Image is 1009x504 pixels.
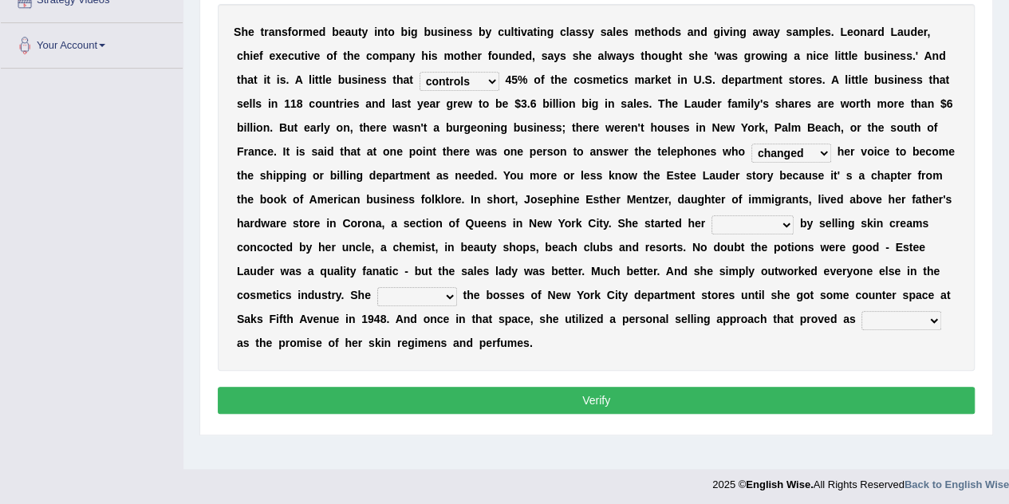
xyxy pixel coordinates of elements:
b: s [437,26,443,38]
b: y [409,49,416,62]
b: t [514,26,518,38]
b: k [655,73,661,86]
b: m [755,73,765,86]
b: u [658,49,665,62]
b: A [831,73,839,86]
b: % [518,73,527,86]
b: a [939,73,945,86]
b: u [504,26,511,38]
b: a [792,26,798,38]
b: i [894,73,897,86]
b: s [916,73,923,86]
b: o [291,26,298,38]
b: w [716,49,725,62]
b: w [759,26,767,38]
b: e [644,26,651,38]
b: o [651,49,658,62]
b: a [547,49,554,62]
b: t [266,73,270,86]
b: h [347,49,354,62]
b: d [721,73,728,86]
b: d [319,26,326,38]
b: t [315,73,319,86]
b: s [910,73,916,86]
b: a [345,26,351,38]
b: p [808,26,815,38]
b: h [243,49,250,62]
b: a [616,49,622,62]
b: e [353,49,360,62]
b: i [408,26,411,38]
b: y [485,26,491,38]
b: . [830,26,834,38]
b: t [841,49,845,62]
b: g [739,26,747,38]
strong: Back to English Wise [905,478,1009,490]
b: t [640,49,644,62]
b: . [912,49,916,62]
b: i [677,73,680,86]
b: i [730,26,733,38]
b: u [904,26,911,38]
b: e [313,26,319,38]
b: s [581,26,588,38]
b: t [928,73,932,86]
b: d [877,26,885,38]
b: n [540,26,547,38]
b: f [541,73,545,86]
b: u [870,49,877,62]
b: t [409,73,413,86]
b: u [294,49,302,62]
b: h [554,73,562,86]
b: p [389,49,396,62]
b: b [479,26,486,38]
b: t [460,49,464,62]
b: s [825,26,831,38]
b: i [838,49,841,62]
b: A [924,49,932,62]
b: A [295,73,303,86]
b: s [629,49,635,62]
b: s [466,26,472,38]
b: s [560,49,566,62]
b: m [798,26,808,38]
b: n [447,26,454,38]
b: v [723,26,730,38]
b: y [554,49,560,62]
b: U [693,73,701,86]
b: y [622,49,629,62]
b: a [403,73,409,86]
b: a [527,26,534,38]
b: r [751,49,755,62]
b: e [454,26,460,38]
b: e [851,49,857,62]
b: i [813,49,816,62]
b: t [358,26,362,38]
b: r [651,73,655,86]
b: h [644,49,652,62]
b: c [573,73,580,86]
b: l [848,49,851,62]
b: . [286,73,289,86]
b: r [873,26,877,38]
b: i [250,49,253,62]
b: ' [916,49,918,62]
b: m [302,26,312,38]
b: i [443,26,447,38]
b: n [680,73,688,86]
b: t [318,73,322,86]
b: g [713,26,720,38]
b: b [424,26,431,38]
b: c [816,49,822,62]
b: v [521,26,527,38]
b: 4 [505,73,511,86]
b: n [377,26,384,38]
b: l [510,26,514,38]
b: t [845,49,849,62]
b: i [312,73,315,86]
b: a [597,49,604,62]
b: s [586,73,593,86]
b: e [701,49,707,62]
b: y [361,26,368,38]
b: u [499,49,506,62]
